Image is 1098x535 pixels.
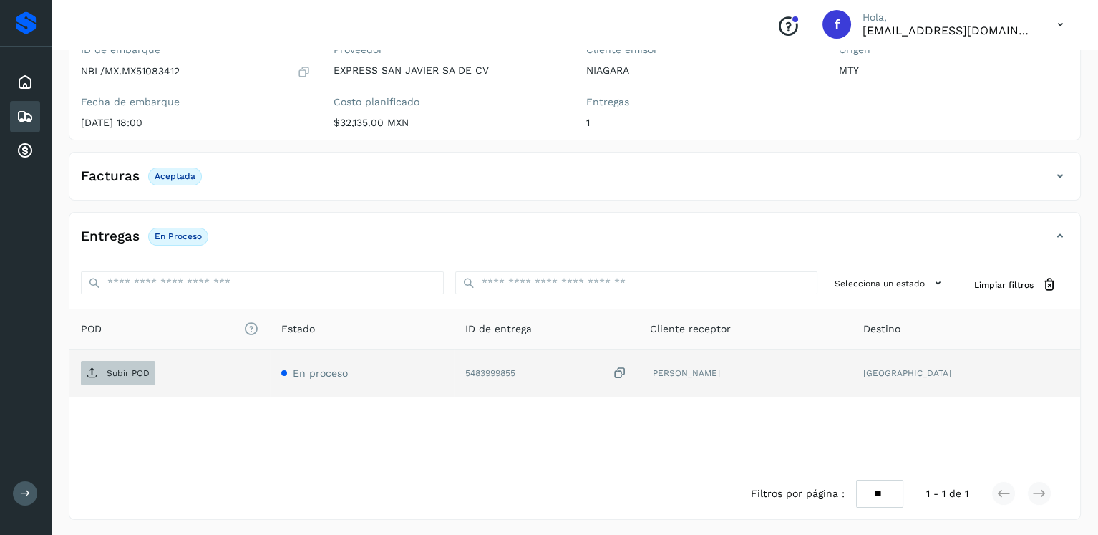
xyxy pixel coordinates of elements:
[107,368,150,378] p: Subir POD
[751,486,845,501] span: Filtros por página :
[649,322,730,337] span: Cliente receptor
[863,322,900,337] span: Destino
[963,271,1069,298] button: Limpiar filtros
[974,279,1034,291] span: Limpiar filtros
[926,486,968,501] span: 1 - 1 de 1
[81,168,140,185] h4: Facturas
[81,117,311,129] p: [DATE] 18:00
[863,11,1034,24] p: Hola,
[638,350,851,397] td: [PERSON_NAME]
[586,117,816,129] p: 1
[586,64,816,77] p: NIAGARA
[10,67,40,98] div: Inicio
[81,44,311,56] label: ID de embarque
[155,171,195,181] p: Aceptada
[81,322,258,337] span: POD
[69,164,1080,200] div: FacturasAceptada
[863,24,1034,37] p: facturacion@expresssanjavier.com
[586,96,816,108] label: Entregas
[334,44,563,56] label: Proveedor
[69,224,1080,260] div: EntregasEn proceso
[839,64,1069,77] p: MTY
[334,64,563,77] p: EXPRESS SAN JAVIER SA DE CV
[81,65,180,77] p: NBL/MX.MX51083412
[281,322,315,337] span: Estado
[586,44,816,56] label: Cliente emisor
[839,44,1069,56] label: Origen
[81,96,311,108] label: Fecha de embarque
[334,117,563,129] p: $32,135.00 MXN
[10,135,40,167] div: Cuentas por cobrar
[293,367,348,379] span: En proceso
[334,96,563,108] label: Costo planificado
[10,101,40,132] div: Embarques
[81,361,155,385] button: Subir POD
[829,271,951,295] button: Selecciona un estado
[852,350,1080,397] td: [GEOGRAPHIC_DATA]
[155,231,202,241] p: En proceso
[465,366,626,381] div: 5483999855
[81,228,140,245] h4: Entregas
[465,322,532,337] span: ID de entrega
